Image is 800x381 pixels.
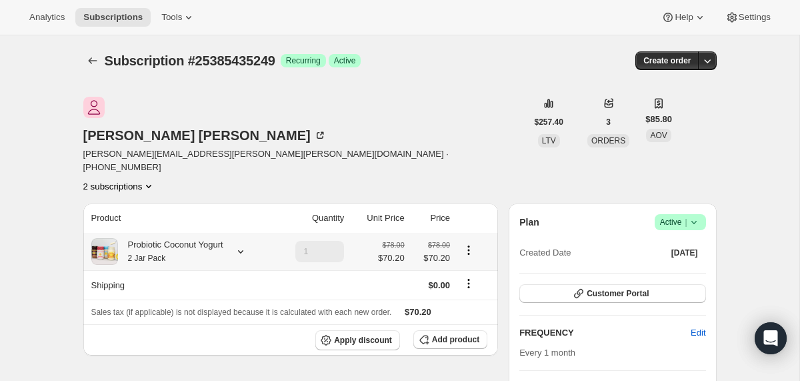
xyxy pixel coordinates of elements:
h2: FREQUENCY [519,326,691,340]
span: Recurring [286,55,321,66]
span: $85.80 [645,113,672,126]
span: Active [334,55,356,66]
button: Create order [635,51,699,70]
span: $70.20 [413,252,450,265]
small: $78.00 [428,241,450,249]
button: Apply discount [315,330,400,350]
span: Subscription #25385435249 [105,53,275,68]
button: Product actions [83,179,156,193]
img: product img [91,238,118,265]
button: $257.40 [527,113,571,131]
button: Customer Portal [519,284,705,303]
th: Product [83,204,274,233]
span: Subscriptions [83,12,143,23]
span: $70.20 [405,307,431,317]
div: Open Intercom Messenger [755,322,787,354]
div: Probiotic Coconut Yogurt [118,238,223,265]
span: Active [660,216,701,229]
span: ORDERS [591,136,625,145]
button: Add product [413,330,487,349]
span: Created Date [519,246,571,260]
span: [PERSON_NAME][EMAIL_ADDRESS][PERSON_NAME][PERSON_NAME][DOMAIN_NAME] · [PHONE_NUMBER] [83,147,527,174]
span: Every 1 month [519,348,575,358]
small: 2 Jar Pack [128,254,166,263]
span: | [685,217,687,228]
span: Edit [691,326,705,340]
span: Add product [432,334,479,345]
button: [DATE] [663,244,706,262]
span: Olivia Herrera [83,97,105,118]
small: $78.00 [383,241,405,249]
span: Apply discount [334,335,392,346]
button: Tools [153,8,203,27]
span: LTV [542,136,556,145]
span: Settings [739,12,771,23]
span: Analytics [29,12,65,23]
th: Unit Price [348,204,408,233]
span: $70.20 [378,252,405,265]
div: [PERSON_NAME] [PERSON_NAME] [83,129,327,142]
button: Settings [717,8,779,27]
span: Sales tax (if applicable) is not displayed because it is calculated with each new order. [91,308,392,317]
span: AOV [650,131,667,140]
th: Quantity [273,204,348,233]
h2: Plan [519,216,539,229]
button: Edit [683,322,713,344]
button: Subscriptions [83,51,102,70]
button: 3 [598,113,619,131]
th: Price [409,204,454,233]
span: $0.00 [429,280,451,290]
span: Create order [643,55,691,66]
button: Analytics [21,8,73,27]
span: $257.40 [535,117,563,127]
span: Customer Portal [587,288,649,299]
span: [DATE] [671,248,698,258]
span: Help [675,12,693,23]
button: Help [653,8,714,27]
span: Tools [161,12,182,23]
button: Subscriptions [75,8,151,27]
button: Shipping actions [458,276,479,291]
button: Product actions [458,243,479,258]
th: Shipping [83,270,274,300]
span: 3 [606,117,611,127]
